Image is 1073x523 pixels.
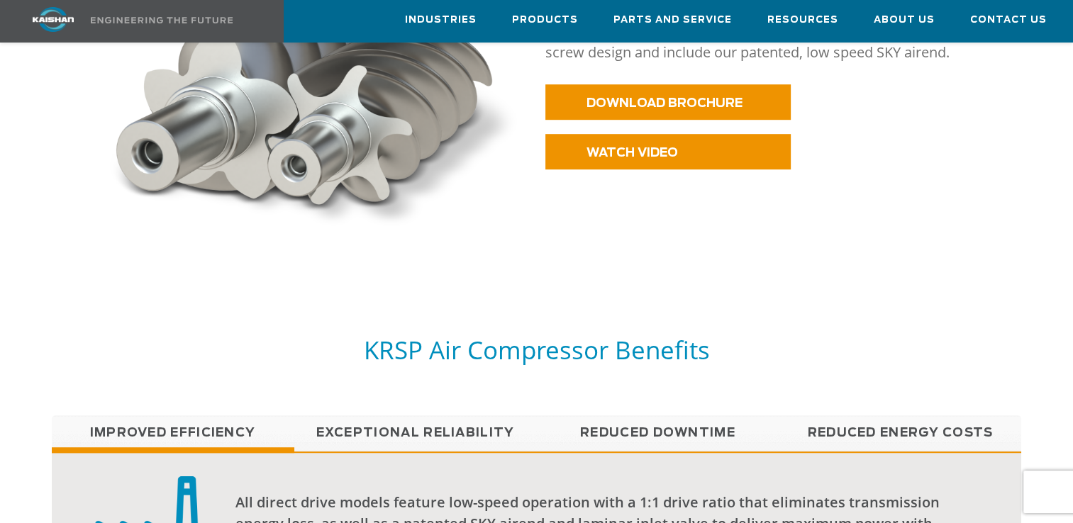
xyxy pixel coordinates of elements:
[405,12,477,28] span: Industries
[586,97,743,109] span: DOWNLOAD BROCHURE
[405,1,477,39] a: Industries
[874,1,935,39] a: About Us
[545,84,791,120] a: DOWNLOAD BROCHURE
[512,1,578,39] a: Products
[52,415,294,451] a: Improved Efficiency
[970,1,1047,39] a: Contact Us
[91,17,233,23] img: Engineering the future
[536,415,779,451] a: Reduced Downtime
[613,12,732,28] span: Parts and Service
[779,415,1021,451] a: Reduced Energy Costs
[613,1,732,39] a: Parts and Service
[52,334,1022,366] h5: KRSP Air Compressor Benefits
[874,12,935,28] span: About Us
[586,147,678,159] span: WATCH VIDEO
[512,12,578,28] span: Products
[545,134,791,169] a: WATCH VIDEO
[970,12,1047,28] span: Contact Us
[767,12,838,28] span: Resources
[767,1,838,39] a: Resources
[294,415,537,451] a: Exceptional reliability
